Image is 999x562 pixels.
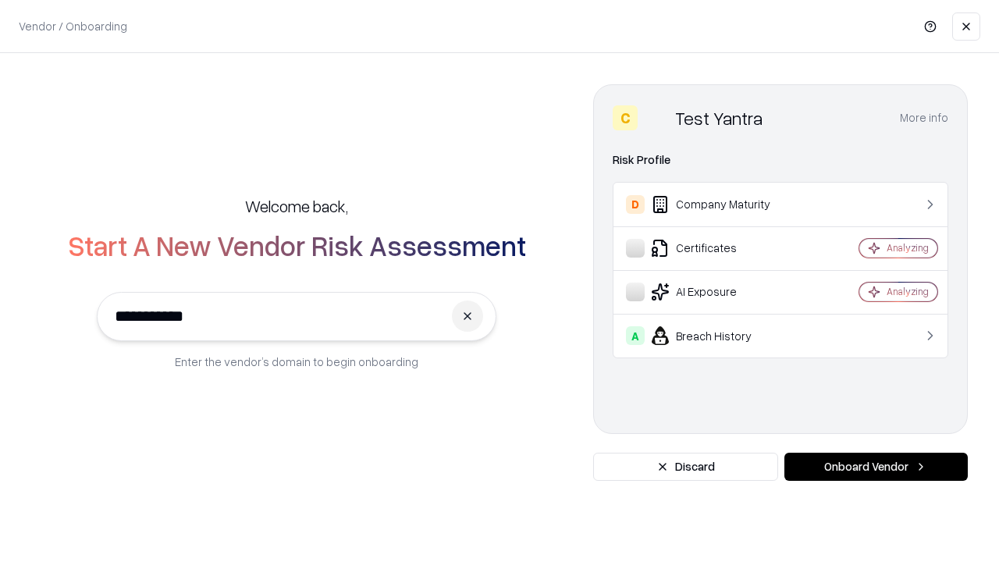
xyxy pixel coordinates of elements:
p: Vendor / Onboarding [19,18,127,34]
div: Test Yantra [675,105,763,130]
img: Test Yantra [644,105,669,130]
div: Company Maturity [626,195,812,214]
button: Onboard Vendor [784,453,968,481]
div: Analyzing [887,285,929,298]
div: D [626,195,645,214]
div: Risk Profile [613,151,948,169]
button: Discard [593,453,778,481]
div: Analyzing [887,241,929,254]
div: A [626,326,645,345]
div: AI Exposure [626,283,812,301]
p: Enter the vendor’s domain to begin onboarding [175,354,418,370]
div: C [613,105,638,130]
h5: Welcome back, [245,195,348,217]
h2: Start A New Vendor Risk Assessment [68,229,526,261]
button: More info [900,104,948,132]
div: Breach History [626,326,812,345]
div: Certificates [626,239,812,258]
